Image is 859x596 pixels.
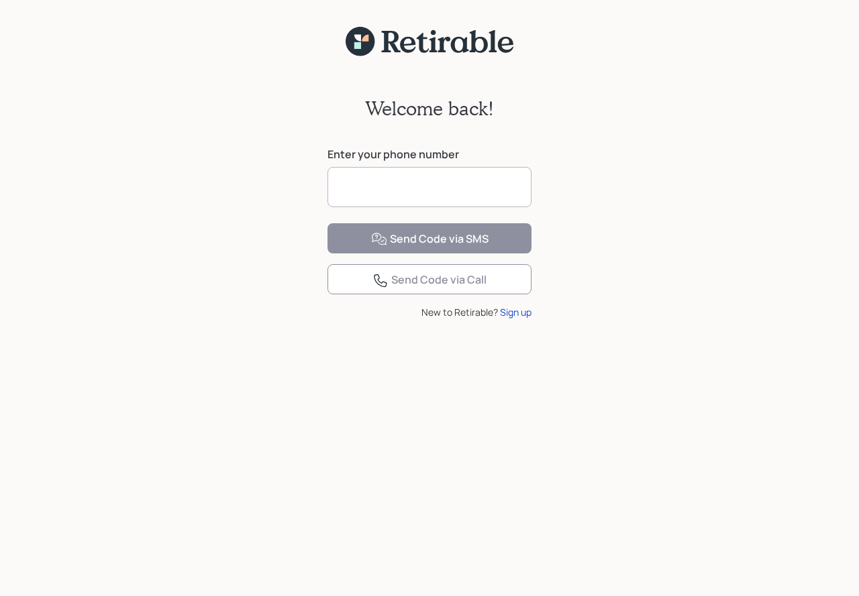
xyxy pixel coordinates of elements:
label: Enter your phone number [327,147,532,162]
button: Send Code via Call [327,264,532,294]
div: New to Retirable? [327,305,532,319]
div: Send Code via Call [372,272,487,288]
div: Sign up [500,305,532,319]
h2: Welcome back! [365,97,494,120]
div: Send Code via SMS [371,231,489,247]
button: Send Code via SMS [327,223,532,253]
